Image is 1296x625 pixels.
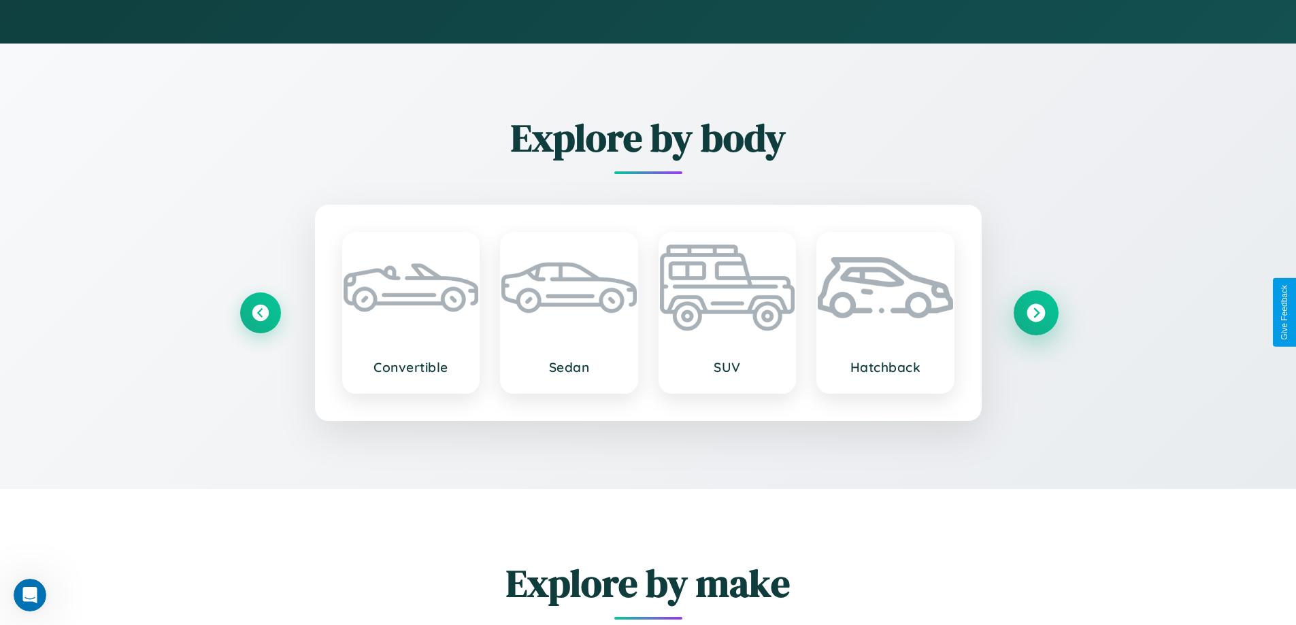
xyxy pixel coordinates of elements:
[674,359,782,375] h3: SUV
[240,112,1057,164] h2: Explore by body
[14,579,46,611] iframe: Intercom live chat
[1280,285,1289,340] div: Give Feedback
[240,557,1057,609] h2: Explore by make
[831,359,940,375] h3: Hatchback
[515,359,623,375] h3: Sedan
[357,359,465,375] h3: Convertible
